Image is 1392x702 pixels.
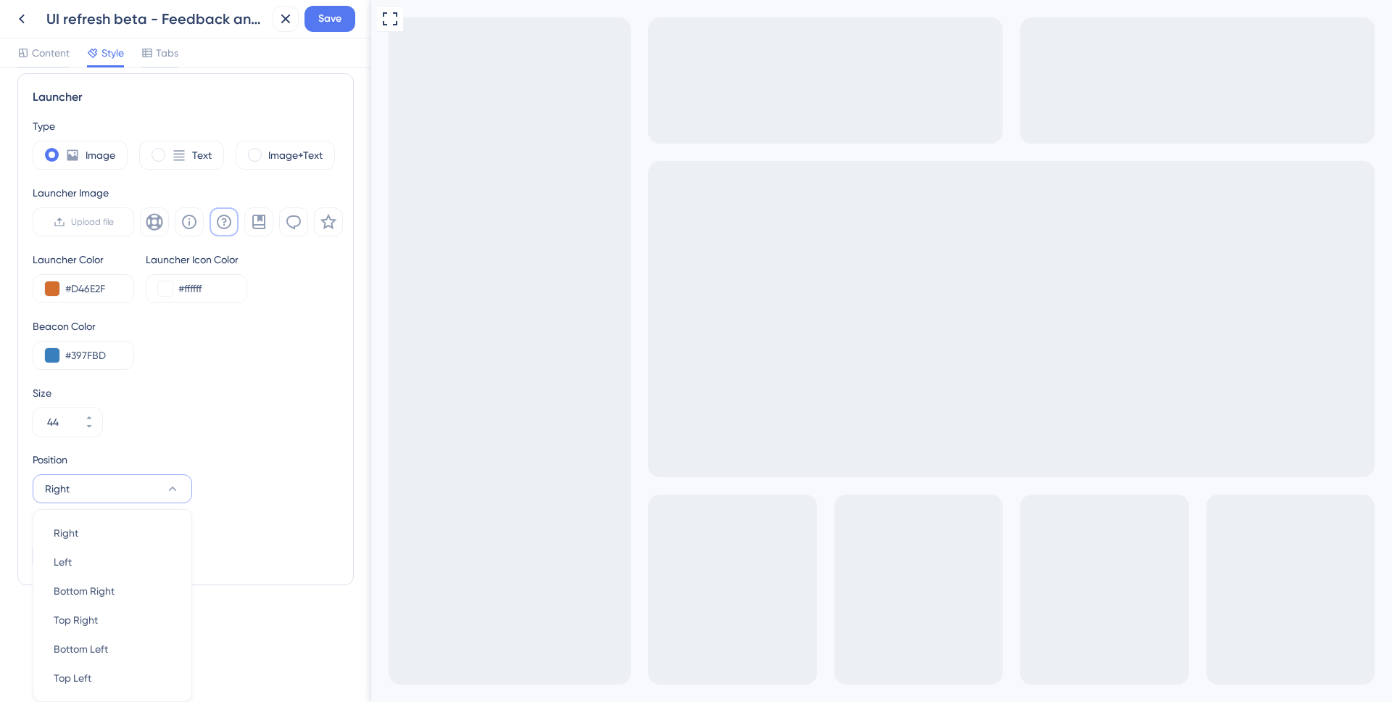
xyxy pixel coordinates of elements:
span: Top Right [54,611,98,629]
button: Save [304,6,355,32]
span: Bottom Right [54,582,115,600]
div: UI refresh beta - Feedback and tools [46,9,267,29]
label: Text [192,146,212,164]
div: Launcher Color [33,251,134,268]
span: Right [45,480,70,497]
div: Position [33,451,192,468]
span: Top Left [54,669,91,687]
span: Upload file [71,216,114,228]
button: Bottom Right [42,577,183,606]
span: Save [318,10,341,28]
button: Bottom Left [42,635,183,664]
button: Right [42,519,183,548]
div: Beacon Color [33,318,339,335]
div: Launcher Icon Color [146,251,247,268]
label: Image [86,146,115,164]
span: Style [101,44,124,62]
div: Launcher [33,88,339,106]
button: Left [42,548,183,577]
span: Tabs [156,44,178,62]
div: Launcher Image [33,184,343,202]
label: Image+Text [268,146,323,164]
div: Size [33,384,339,402]
span: Left [54,553,72,571]
button: Top Left [42,664,183,693]
span: Right [54,524,78,542]
button: Right [33,474,192,503]
button: Top Right [42,606,183,635]
div: Type [33,117,339,135]
span: Bottom Left [54,640,108,658]
span: Content [32,44,70,62]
